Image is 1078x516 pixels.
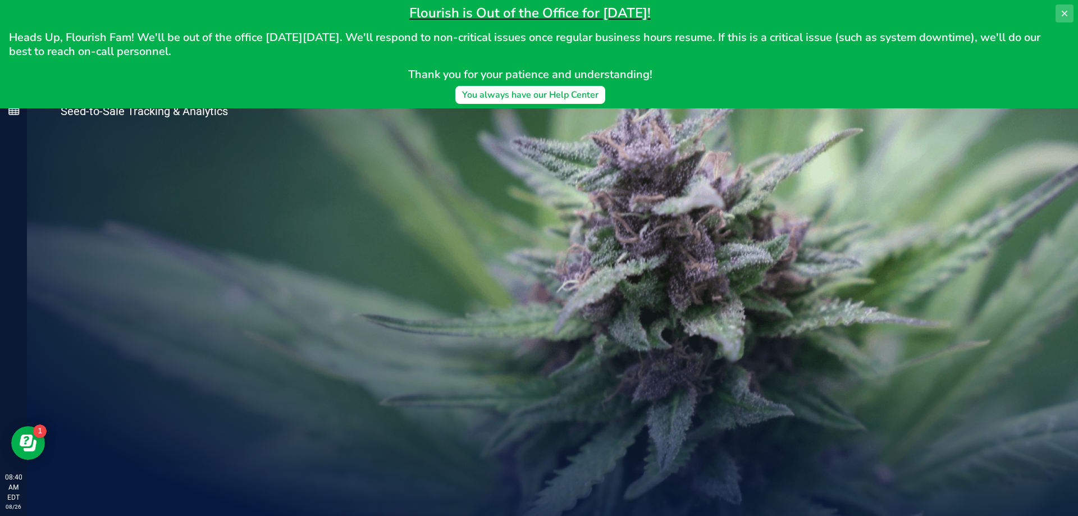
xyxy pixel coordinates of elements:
p: 08/26 [5,503,22,511]
span: Heads Up, Flourish Fam! We'll be out of the office [DATE][DATE]. We'll respond to non-critical is... [9,30,1043,59]
inline-svg: Reports [8,105,20,116]
iframe: Resource center [11,426,45,460]
div: You always have our Help Center [462,88,599,102]
span: Thank you for your patience and understanding! [408,67,652,82]
p: 08:40 AM EDT [5,472,22,503]
span: Flourish is Out of the Office for [DATE]! [409,4,651,22]
p: Seed-to-Sale Tracking & Analytics [61,106,274,117]
iframe: Resource center unread badge [33,424,47,438]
